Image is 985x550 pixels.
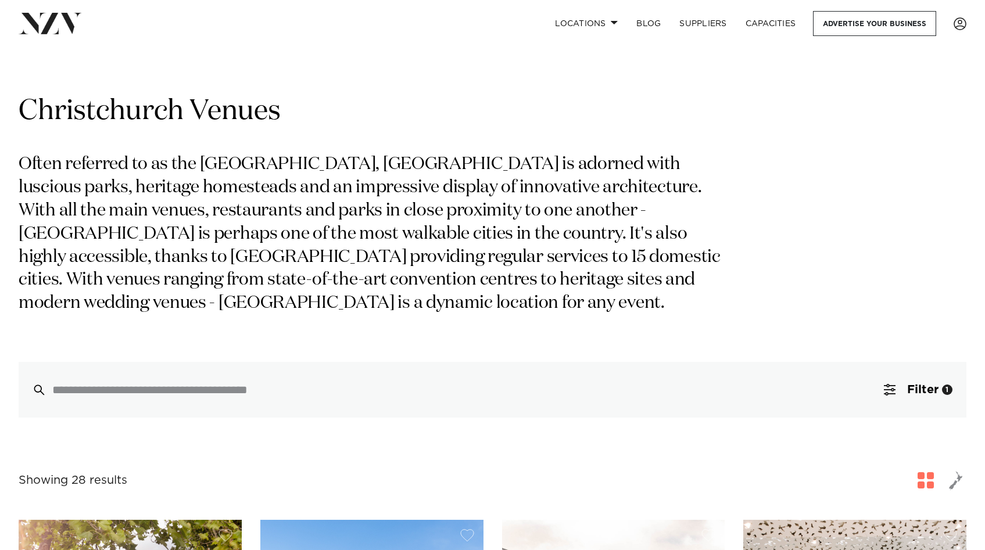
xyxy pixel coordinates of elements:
img: nzv-logo.png [19,13,82,34]
p: Often referred to as the [GEOGRAPHIC_DATA], [GEOGRAPHIC_DATA] is adorned with luscious parks, her... [19,153,737,315]
a: Capacities [736,11,805,36]
a: Advertise your business [813,11,936,36]
a: SUPPLIERS [670,11,736,36]
div: Showing 28 results [19,472,127,490]
div: 1 [942,384,952,395]
h1: Christchurch Venues [19,94,966,130]
span: Filter [907,384,939,396]
a: Locations [546,11,627,36]
button: Filter1 [870,362,966,418]
a: BLOG [627,11,670,36]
